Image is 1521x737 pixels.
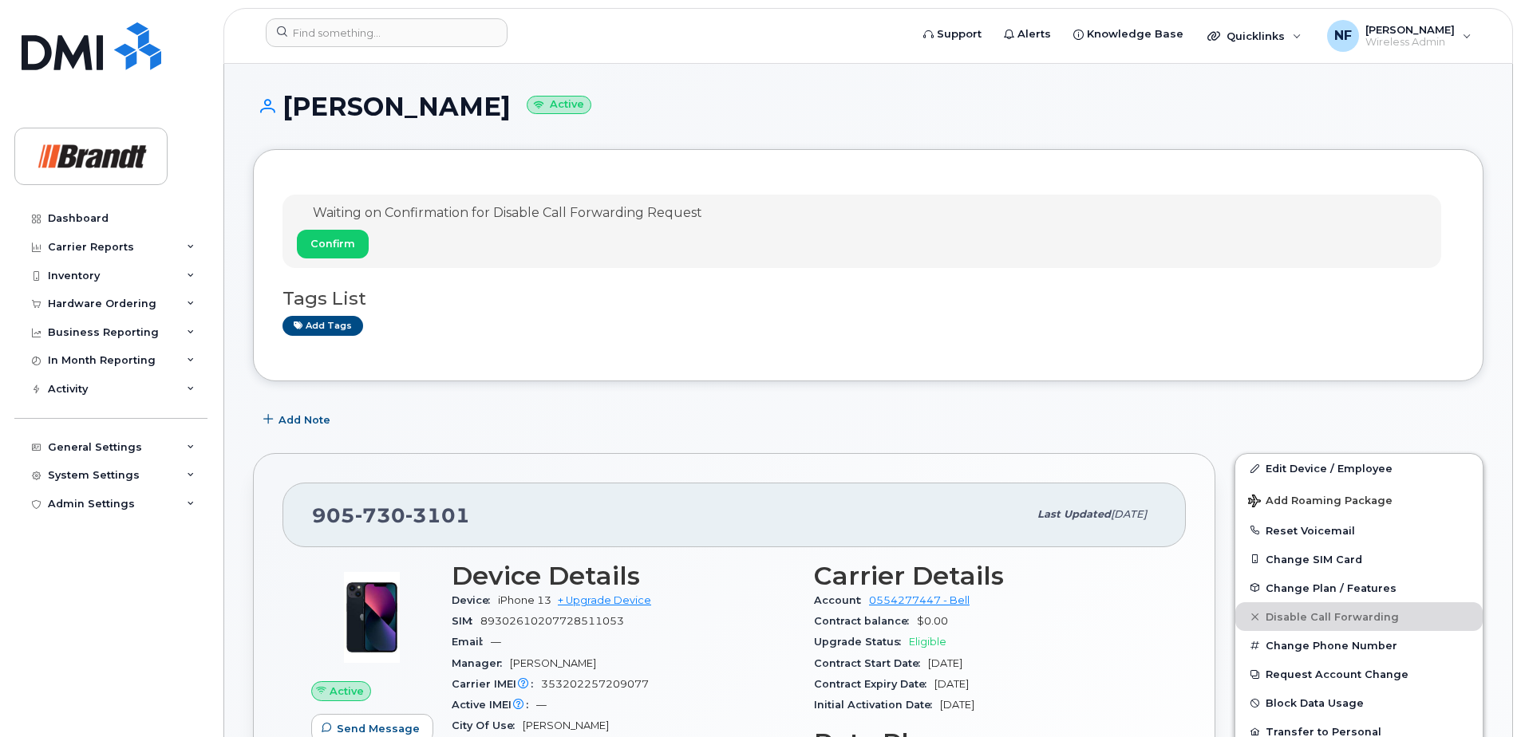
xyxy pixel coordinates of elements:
h3: Tags List [282,289,1454,309]
span: Last updated [1037,508,1111,520]
button: Change SIM Card [1235,545,1483,573]
span: [PERSON_NAME] [510,657,596,669]
span: SIM [452,615,480,627]
button: Confirm [297,230,369,258]
span: — [536,699,547,711]
span: Active IMEI [452,699,536,711]
button: Block Data Usage [1235,688,1483,717]
span: 905 [312,503,470,527]
span: Waiting on Confirmation for Disable Call Forwarding Request [313,205,702,220]
span: $0.00 [917,615,948,627]
span: iPhone 13 [498,594,551,606]
span: Contract balance [814,615,917,627]
span: Account [814,594,869,606]
span: Active [330,684,364,699]
span: 353202257209077 [541,678,649,690]
button: Change Phone Number [1235,631,1483,660]
span: Eligible [909,636,946,648]
span: 730 [355,503,405,527]
span: [DATE] [1111,508,1147,520]
span: City Of Use [452,719,523,731]
span: 3101 [405,503,470,527]
span: Confirm [310,236,355,251]
button: Disable Call Forwarding [1235,602,1483,631]
span: Manager [452,657,510,669]
h1: [PERSON_NAME] [253,93,1483,120]
span: [DATE] [940,699,974,711]
span: — [491,636,501,648]
button: Request Account Change [1235,660,1483,688]
h3: Carrier Details [814,562,1157,590]
span: [PERSON_NAME] [523,719,609,731]
h3: Device Details [452,562,795,590]
img: image20231002-3703462-1ig824h.jpeg [324,569,420,665]
span: Carrier IMEI [452,678,541,690]
span: Email [452,636,491,648]
span: [DATE] [928,657,962,669]
span: Contract Start Date [814,657,928,669]
span: Upgrade Status [814,636,909,648]
button: Change Plan / Features [1235,573,1483,602]
button: Add Note [253,405,344,434]
span: Device [452,594,498,606]
span: Contract Expiry Date [814,678,934,690]
span: [DATE] [934,678,969,690]
span: 89302610207728511053 [480,615,624,627]
span: Add Roaming Package [1248,495,1393,510]
small: Active [527,96,591,114]
span: Disable Call Forwarding [1266,611,1399,623]
a: + Upgrade Device [558,594,651,606]
a: Edit Device / Employee [1235,454,1483,483]
a: Add tags [282,316,363,336]
button: Reset Voicemail [1235,516,1483,545]
a: 0554277447 - Bell [869,594,970,606]
span: Initial Activation Date [814,699,940,711]
button: Add Roaming Package [1235,483,1483,516]
span: Send Message [337,721,420,736]
span: Add Note [279,412,330,428]
span: Change Plan / Features [1266,581,1397,593]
